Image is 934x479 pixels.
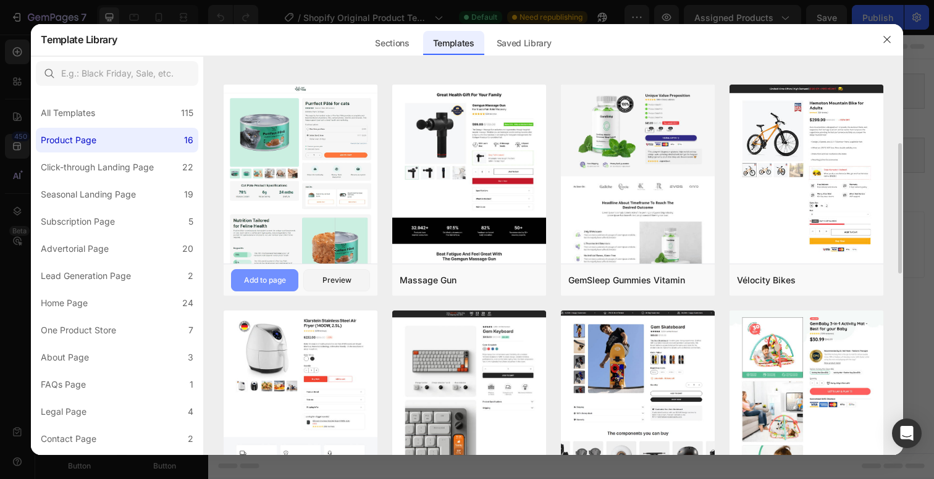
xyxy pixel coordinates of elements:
[231,269,298,291] button: Add to page
[41,404,86,419] div: Legal Page
[892,419,922,448] div: Open Intercom Messenger
[41,187,136,202] div: Seasonal Landing Page
[182,241,193,256] div: 20
[41,133,96,148] div: Product Page
[188,214,193,229] div: 5
[188,404,193,419] div: 4
[41,160,154,175] div: Click-through Landing Page
[41,323,116,338] div: One Product Store
[188,431,193,446] div: 2
[238,202,313,215] div: Choose templates
[41,296,88,310] div: Home Page
[737,273,796,288] div: Vélocity Bikes
[41,214,115,229] div: Subscription Page
[188,269,193,283] div: 2
[41,350,89,365] div: About Page
[41,23,117,56] h2: Template Library
[188,350,193,365] div: 3
[348,116,413,131] span: Related products
[425,202,500,215] div: Add blank section
[400,273,456,288] div: Massage Gun
[343,51,418,65] span: Product information
[365,31,419,56] div: Sections
[41,431,96,446] div: Contact Page
[303,269,370,291] button: Preview
[188,323,193,338] div: 7
[181,106,193,120] div: 115
[36,61,198,86] input: E.g.: Black Friday, Sale, etc.
[342,174,400,187] span: Add section
[322,275,351,286] div: Preview
[568,273,685,288] div: GemSleep Gummies Vitamin
[416,217,508,228] span: then drag & drop elements
[232,217,316,228] span: inspired by CRO experts
[487,31,562,56] div: Saved Library
[333,217,399,228] span: from URL or image
[41,106,95,120] div: All Templates
[184,133,193,148] div: 16
[244,275,286,286] div: Add to page
[41,377,86,392] div: FAQs Page
[182,296,193,310] div: 24
[41,241,109,256] div: Advertorial Page
[423,31,484,56] div: Templates
[41,269,131,283] div: Lead Generation Page
[184,187,193,202] div: 19
[182,160,193,175] div: 22
[190,377,193,392] div: 1
[335,202,400,215] div: Generate layout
